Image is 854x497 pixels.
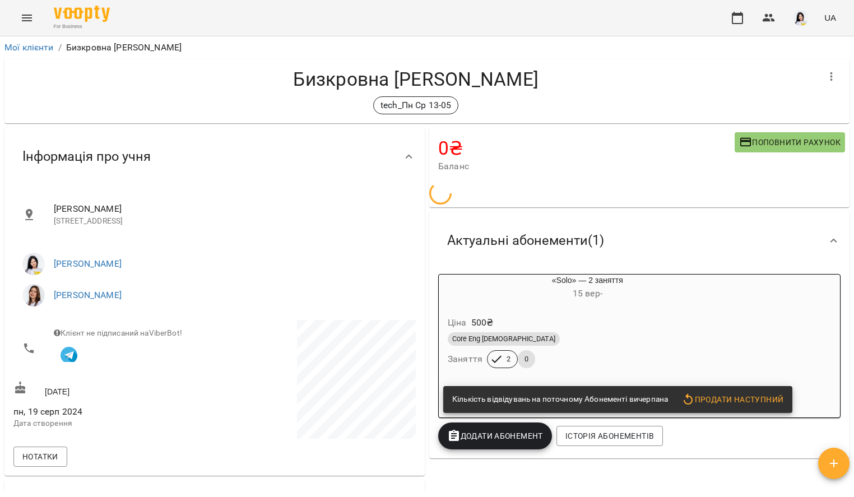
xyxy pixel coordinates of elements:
[500,354,517,364] span: 2
[438,160,735,173] span: Баланс
[13,418,212,429] p: Дата створення
[13,68,818,91] h4: Бизкровна [PERSON_NAME]
[573,288,602,299] span: 15 вер -
[13,4,40,31] button: Menu
[565,429,654,443] span: Історія абонементів
[54,216,407,227] p: [STREET_ADDRESS]
[793,10,809,26] img: 2db0e6d87653b6f793ba04c219ce5204.jpg
[681,393,783,406] span: Продати наступний
[58,41,62,54] li: /
[13,405,212,419] span: пн, 19 серп 2024
[448,315,467,331] h6: Ціна
[4,128,425,185] div: Інформація про учня
[824,12,836,24] span: UA
[13,447,67,467] button: Нотатки
[518,354,535,364] span: 0
[447,232,604,249] span: Актуальні абонементи ( 1 )
[54,338,84,369] button: Клієнт підписаний на VooptyBot
[22,450,58,463] span: Нотатки
[380,99,451,112] p: tech_Пн Ср 13-05
[4,41,850,54] nav: breadcrumb
[54,23,110,30] span: For Business
[54,258,122,269] a: [PERSON_NAME]
[429,212,850,270] div: Актуальні абонементи(1)
[735,132,845,152] button: Поповнити рахунок
[448,351,482,367] h6: Заняття
[447,429,543,443] span: Додати Абонемент
[452,389,668,410] div: Кількість відвідувань на поточному Абонементі вичерпана
[739,136,841,149] span: Поповнити рахунок
[438,137,735,160] h4: 0 ₴
[448,334,560,344] span: Core Eng [DEMOGRAPHIC_DATA]
[373,96,458,114] div: tech_Пн Ср 13-05
[556,426,663,446] button: Історія абонементів
[11,379,215,400] div: [DATE]
[22,253,45,275] img: Новицька Ольга Ігорівна
[820,7,841,28] button: UA
[61,347,77,364] img: Telegram
[54,328,182,337] span: Клієнт не підписаний на ViberBot!
[439,275,736,382] button: «Solo» — 2 заняття15 вер- Ціна500₴Core Eng [DEMOGRAPHIC_DATA]Заняття20
[54,202,407,216] span: [PERSON_NAME]
[471,316,494,329] p: 500 ₴
[54,6,110,22] img: Voopty Logo
[66,41,182,54] p: Бизкровна [PERSON_NAME]
[22,148,151,165] span: Інформація про учня
[438,422,552,449] button: Додати Абонемент
[439,275,736,301] div: «Solo» — 2 заняття
[4,42,54,53] a: Мої клієнти
[22,284,45,306] img: Ванічкіна Маргарита Олександрівна
[677,389,788,410] button: Продати наступний
[54,290,122,300] a: [PERSON_NAME]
